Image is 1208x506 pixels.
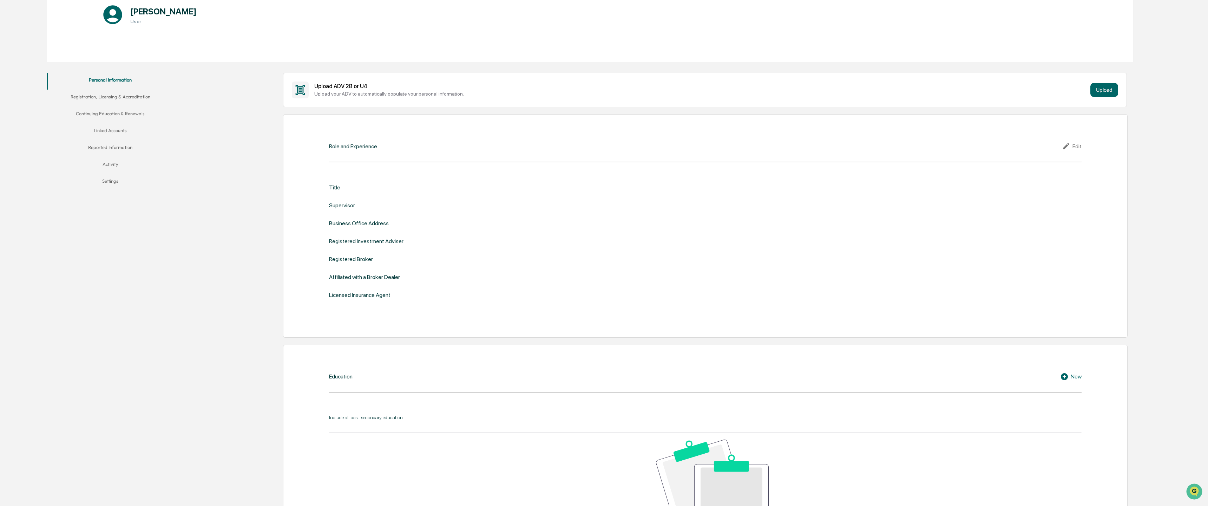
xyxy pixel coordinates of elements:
[47,123,173,140] button: Linked Accounts
[1060,372,1082,381] div: New
[329,202,355,209] div: Supervisor
[4,99,47,112] a: 🔎Data Lookup
[24,54,115,61] div: Start new chat
[329,238,403,245] div: Registered Investment Adviser
[51,89,57,95] div: 🗄️
[1090,83,1118,97] button: Upload
[14,102,44,109] span: Data Lookup
[119,56,128,64] button: Start new chat
[47,73,199,191] div: secondary tabs example
[7,54,20,66] img: 1746055101610-c473b297-6a78-478c-a979-82029cc54cd1
[48,86,90,98] a: 🗄️Attestations
[58,89,87,96] span: Attestations
[329,274,400,280] div: Affiliated with a Broker Dealer
[1062,142,1082,150] div: Edit
[24,61,89,66] div: We're available if you need us!
[70,119,85,124] span: Pylon
[314,83,1088,90] div: Upload ADV 2B or U4
[47,157,173,174] button: Activity
[7,103,13,108] div: 🔎
[329,143,377,150] div: Role and Experience
[14,89,45,96] span: Preclearance
[47,73,173,90] button: Personal Information
[50,119,85,124] a: Powered byPylon
[329,184,340,191] div: Title
[7,89,13,95] div: 🖐️
[329,373,353,380] div: Education
[47,140,173,157] button: Reported Information
[329,256,373,262] div: Registered Broker
[329,415,1081,420] div: Include all post-secondary education.
[130,19,197,24] h3: User
[47,106,173,123] button: Continuing Education & Renewals
[329,292,390,298] div: Licensed Insurance Agent
[329,220,389,227] div: Business Office Address
[7,15,128,26] p: How can we help?
[47,90,173,106] button: Registration, Licensing & Accreditation
[4,86,48,98] a: 🖐️Preclearance
[47,174,173,191] button: Settings
[130,6,197,17] h1: [PERSON_NAME]
[314,91,1088,97] div: Upload your ADV to automatically populate your personal information.
[1186,483,1204,502] iframe: Open customer support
